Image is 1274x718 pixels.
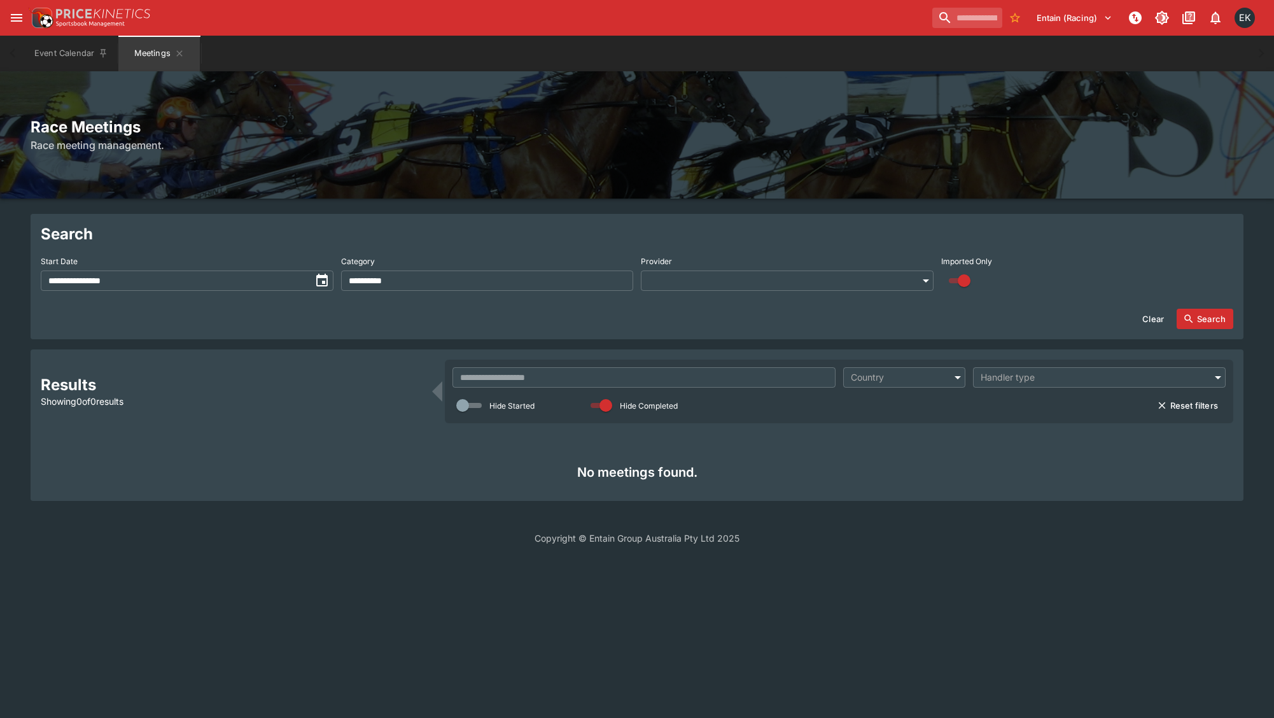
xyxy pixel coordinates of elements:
[1151,6,1173,29] button: Toggle light/dark mode
[851,371,945,384] div: Country
[51,464,1223,481] h4: No meetings found.
[1150,395,1226,416] button: Reset filters
[1235,8,1255,28] div: Emily Kim
[27,36,116,71] button: Event Calendar
[31,137,1243,153] h6: Race meeting management.
[41,375,424,395] h2: Results
[118,36,200,71] button: Meetings
[5,6,28,29] button: open drawer
[341,256,375,267] p: Category
[41,256,78,267] p: Start Date
[56,21,125,27] img: Sportsbook Management
[641,256,672,267] p: Provider
[311,269,333,292] button: toggle date time picker
[1231,4,1259,32] button: Emily Kim
[1005,8,1025,28] button: No Bookmarks
[1177,6,1200,29] button: Documentation
[1135,309,1172,329] button: Clear
[1177,309,1233,329] button: Search
[941,256,992,267] p: Imported Only
[41,224,1233,244] h2: Search
[56,9,150,18] img: PriceKinetics
[31,117,1243,137] h2: Race Meetings
[41,395,424,408] p: Showing 0 of 0 results
[489,400,535,411] p: Hide Started
[620,400,678,411] p: Hide Completed
[932,8,1002,28] input: search
[1029,8,1120,28] button: Select Tenant
[981,371,1205,384] div: Handler type
[1124,6,1147,29] button: NOT Connected to PK
[1204,6,1227,29] button: Notifications
[28,5,53,31] img: PriceKinetics Logo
